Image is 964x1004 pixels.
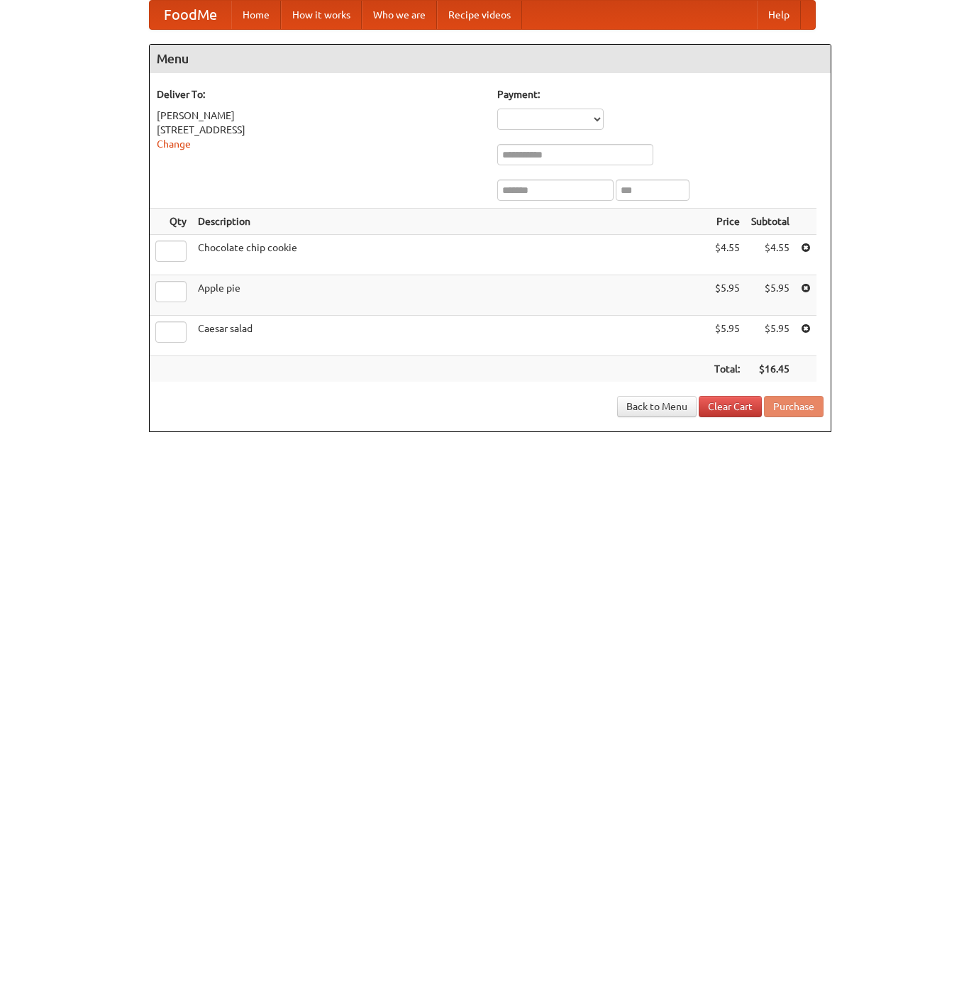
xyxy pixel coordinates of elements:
[192,275,709,316] td: Apple pie
[617,396,697,417] a: Back to Menu
[157,138,191,150] a: Change
[192,209,709,235] th: Description
[157,123,483,137] div: [STREET_ADDRESS]
[746,275,795,316] td: $5.95
[157,87,483,101] h5: Deliver To:
[192,316,709,356] td: Caesar salad
[497,87,824,101] h5: Payment:
[746,316,795,356] td: $5.95
[709,356,746,382] th: Total:
[709,275,746,316] td: $5.95
[709,316,746,356] td: $5.95
[150,45,831,73] h4: Menu
[437,1,522,29] a: Recipe videos
[281,1,362,29] a: How it works
[757,1,801,29] a: Help
[709,235,746,275] td: $4.55
[764,396,824,417] button: Purchase
[746,356,795,382] th: $16.45
[150,1,231,29] a: FoodMe
[231,1,281,29] a: Home
[192,235,709,275] td: Chocolate chip cookie
[746,235,795,275] td: $4.55
[362,1,437,29] a: Who we are
[699,396,762,417] a: Clear Cart
[709,209,746,235] th: Price
[746,209,795,235] th: Subtotal
[157,109,483,123] div: [PERSON_NAME]
[150,209,192,235] th: Qty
